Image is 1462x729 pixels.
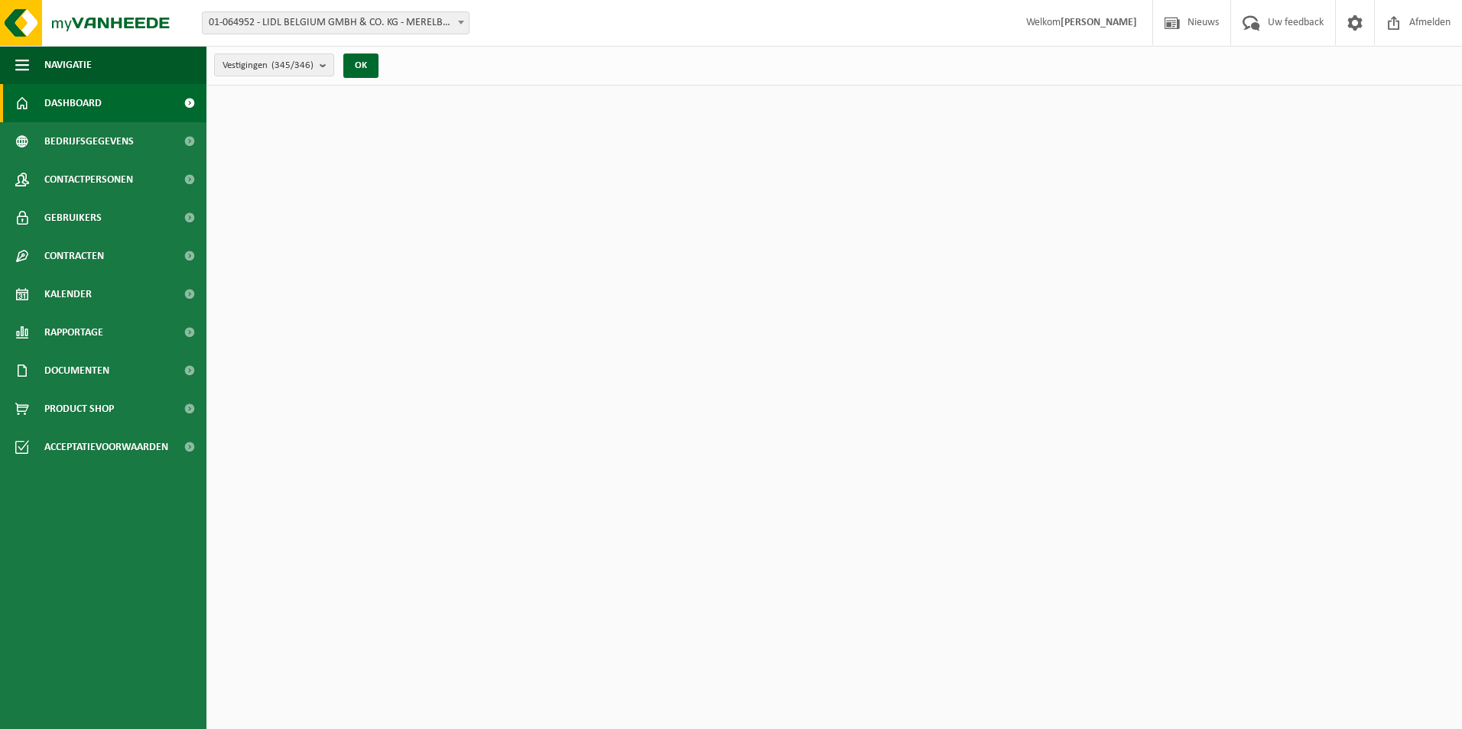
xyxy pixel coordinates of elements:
[271,60,314,70] count: (345/346)
[44,160,133,199] span: Contactpersonen
[223,54,314,77] span: Vestigingen
[44,352,109,390] span: Documenten
[44,313,103,352] span: Rapportage
[44,275,92,313] span: Kalender
[202,11,469,34] span: 01-064952 - LIDL BELGIUM GMBH & CO. KG - MERELBEKE
[44,390,114,428] span: Product Shop
[44,199,102,237] span: Gebruikers
[214,53,334,76] button: Vestigingen(345/346)
[44,122,134,160] span: Bedrijfsgegevens
[203,12,469,34] span: 01-064952 - LIDL BELGIUM GMBH & CO. KG - MERELBEKE
[44,428,168,466] span: Acceptatievoorwaarden
[343,53,378,78] button: OK
[44,46,92,84] span: Navigatie
[1061,17,1137,28] strong: [PERSON_NAME]
[44,237,104,275] span: Contracten
[44,84,102,122] span: Dashboard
